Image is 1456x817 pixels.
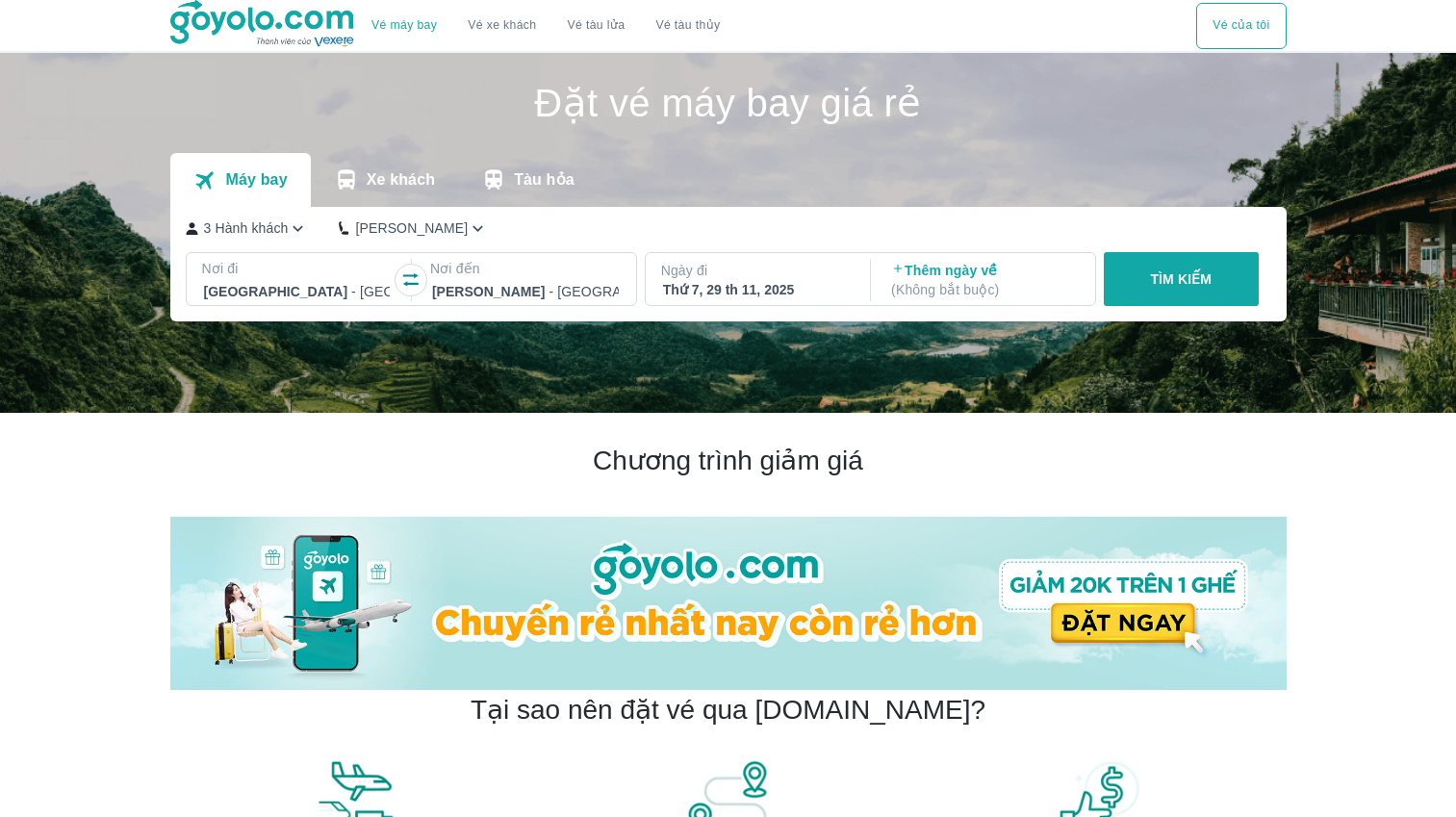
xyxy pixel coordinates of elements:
p: Tàu hỏa [514,170,575,190]
p: [PERSON_NAME] [355,218,468,238]
p: 3 Hành khách [204,218,289,238]
div: choose transportation mode [1196,3,1286,49]
a: Vé xe khách [468,18,536,33]
h1: Đặt vé máy bay giá rẻ [170,84,1287,122]
h2: Tại sao nên đặt vé qua [DOMAIN_NAME]? [471,693,985,728]
button: TÌM KIẾM [1104,252,1259,306]
button: [PERSON_NAME] [339,218,488,239]
h2: Chương trình giảm giá [170,444,1287,478]
p: TÌM KIẾM [1150,269,1212,289]
div: Thứ 7, 29 th 11, 2025 [663,280,850,299]
p: ( Không bắt buộc ) [891,280,1078,299]
p: Nơi đến [430,259,621,278]
a: Vé máy bay [371,18,437,33]
p: Nơi đi [202,259,393,278]
p: Máy bay [225,170,287,190]
div: choose transportation mode [356,3,735,49]
div: transportation tabs [170,153,598,207]
button: 3 Hành khách [186,218,309,239]
p: Thêm ngày về [891,261,1078,299]
button: Vé của tôi [1196,3,1286,49]
a: Vé tàu lửa [552,3,641,49]
p: Ngày đi [661,261,852,280]
p: Xe khách [367,170,435,190]
button: Vé tàu thủy [640,3,735,49]
img: banner-home [170,517,1287,690]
